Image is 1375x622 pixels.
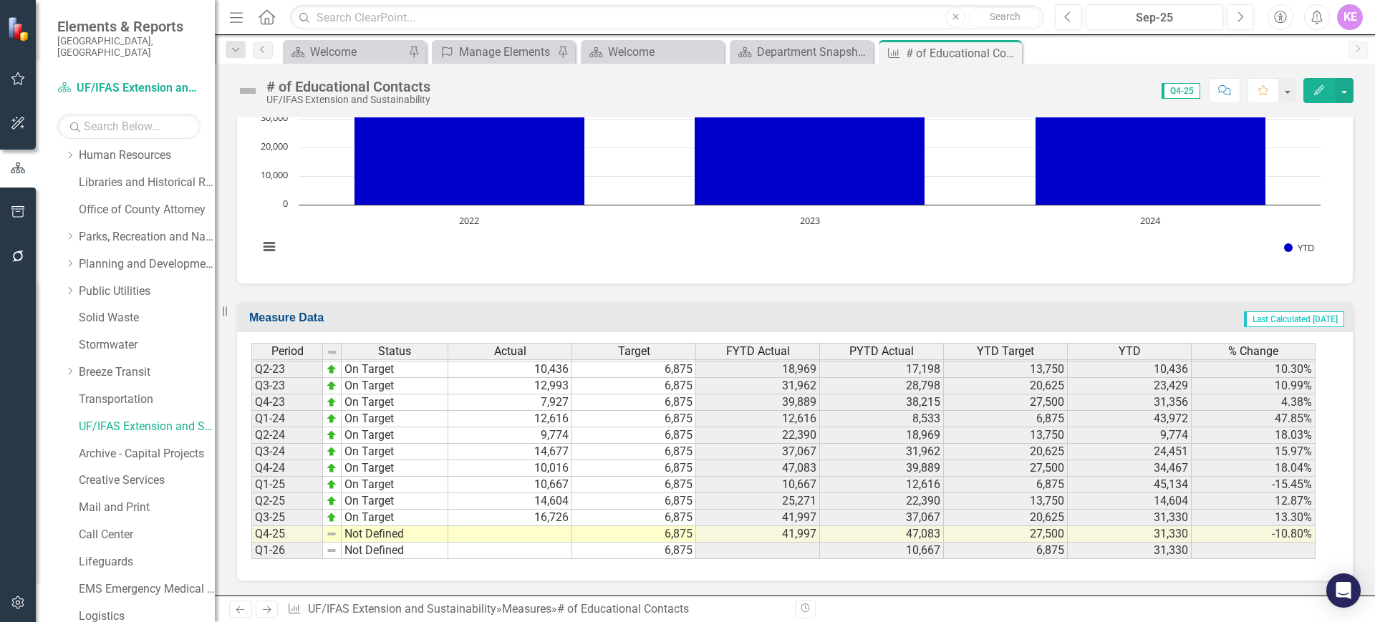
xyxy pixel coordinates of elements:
td: 6,875 [572,477,696,493]
div: Open Intercom Messenger [1326,573,1361,608]
img: 8DAGhfEEPCf229AAAAAElFTkSuQmCC [327,346,338,358]
td: Q3-24 [251,444,323,460]
td: 31,962 [696,378,820,394]
h3: Measure Data [249,311,713,324]
td: Q4-24 [251,460,323,477]
td: 28,798 [820,378,944,394]
td: -15.45% [1192,477,1316,493]
td: On Target [342,411,448,427]
a: Libraries and Historical Resources [79,175,215,191]
td: 12,616 [820,477,944,493]
td: 37,067 [820,510,944,526]
td: On Target [342,394,448,411]
td: On Target [342,460,448,477]
a: Breeze Transit [79,364,215,381]
div: Chart. Highcharts interactive chart. [251,54,1338,269]
button: Search [969,7,1041,27]
td: On Target [342,510,448,526]
button: KE [1337,4,1363,30]
td: 10,667 [820,543,944,559]
td: 31,330 [1068,510,1192,526]
td: 7,927 [448,394,572,411]
td: 6,875 [572,361,696,378]
td: 13.30% [1192,510,1316,526]
span: YTD [1119,345,1141,358]
td: 20,625 [944,444,1068,460]
text: 2022 [459,214,479,227]
img: zOikAAAAAElFTkSuQmCC [326,479,337,490]
path: 2023, 43,972. YTD. [695,79,925,205]
td: 38,215 [820,394,944,411]
img: zOikAAAAAElFTkSuQmCC [326,397,337,408]
span: % Change [1228,345,1278,358]
td: On Target [342,361,448,378]
td: 6,875 [572,427,696,444]
td: 6,875 [572,394,696,411]
td: 43,972 [1068,411,1192,427]
div: UF/IFAS Extension and Sustainability [266,94,430,105]
td: Q1-25 [251,477,323,493]
a: Public Utilities [79,283,215,300]
td: 6,875 [944,543,1068,559]
td: 22,390 [696,427,820,444]
img: 8DAGhfEEPCf229AAAAAElFTkSuQmCC [326,528,337,540]
div: # of Educational Contacts [906,44,1018,62]
td: 6,875 [944,411,1068,427]
td: 17,198 [820,361,944,378]
td: 24,451 [1068,444,1192,460]
td: 18,969 [696,361,820,378]
td: 18.03% [1192,427,1316,444]
span: Status [378,345,411,358]
span: Period [271,345,304,358]
td: 41,997 [696,526,820,543]
a: Stormwater [79,337,215,354]
a: Call Center [79,527,215,543]
a: EMS Emergency Medical Services [79,581,215,598]
svg: Interactive chart [251,54,1328,269]
a: Department Snapshot [733,43,869,61]
td: 41,997 [696,510,820,526]
a: Manage Elements [435,43,554,61]
td: 22,390 [820,493,944,510]
td: 6,875 [572,510,696,526]
text: 0 [283,197,288,210]
td: 20,625 [944,378,1068,394]
td: 47,083 [820,526,944,543]
td: 39,889 [696,394,820,411]
a: Solid Waste [79,310,215,326]
span: Target [618,345,650,358]
button: Show YTD [1284,241,1315,254]
td: Not Defined [342,543,448,559]
td: 6,875 [572,526,696,543]
td: 16,726 [448,510,572,526]
td: Q2-24 [251,427,323,444]
a: Welcome [286,43,405,61]
path: 2022, 37,946. YTD. [354,96,585,205]
td: 10,667 [448,477,572,493]
td: 20,625 [944,510,1068,526]
td: 12,616 [696,411,820,427]
td: 27,500 [944,460,1068,477]
td: 27,500 [944,394,1068,411]
a: Lifeguards [79,554,215,570]
td: 6,875 [572,493,696,510]
a: Human Resources [79,147,215,164]
td: 10,016 [448,460,572,477]
td: 10,667 [696,477,820,493]
div: Sep-25 [1091,9,1218,26]
td: 10,436 [448,361,572,378]
a: Creative Services [79,472,215,489]
td: On Target [342,427,448,444]
img: zOikAAAAAElFTkSuQmCC [326,380,337,392]
img: 8DAGhfEEPCf229AAAAAElFTkSuQmCC [326,545,337,556]
td: 47,083 [696,460,820,477]
div: # of Educational Contacts [266,79,430,94]
td: 31,330 [1068,526,1192,543]
div: Welcome [608,43,720,61]
img: Not Defined [236,79,259,102]
td: 6,875 [944,477,1068,493]
td: 12,616 [448,411,572,427]
text: 10,000 [261,168,288,181]
a: Measures [502,602,551,616]
td: 34,467 [1068,460,1192,477]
